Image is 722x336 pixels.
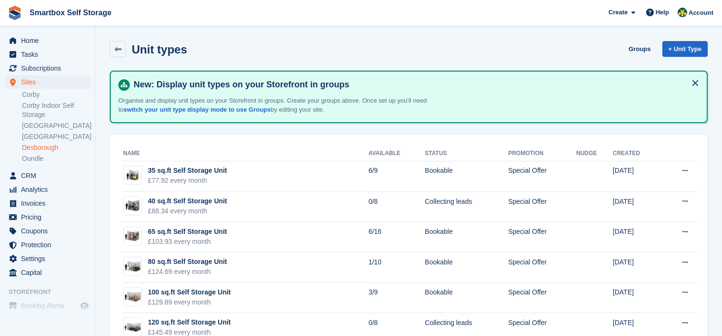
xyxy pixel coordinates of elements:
a: Oundle [22,154,90,163]
a: menu [5,169,90,182]
a: Groups [625,41,654,57]
img: 40-sqft-unit.jpg [124,199,142,213]
img: 125-sqft-unit.jpg [124,320,142,334]
img: 64-sqft-unit.jpg [124,229,142,243]
div: £103.93 every month [148,237,227,247]
td: Special Offer [508,283,576,313]
a: menu [5,252,90,265]
span: Home [21,34,78,47]
span: Create [608,8,628,17]
th: Promotion [508,146,576,161]
th: Created [613,146,661,161]
td: [DATE] [613,283,661,313]
span: Protection [21,238,78,252]
a: [GEOGRAPHIC_DATA] [22,121,90,130]
td: Special Offer [508,222,576,252]
td: 3/9 [368,283,425,313]
span: Capital [21,266,78,279]
h2: Unit types [132,43,187,56]
a: menu [5,62,90,75]
div: 100 sq.ft Self Storage Unit [148,287,230,297]
div: 120 sq.ft Self Storage Unit [148,317,230,327]
span: Invoices [21,197,78,210]
a: Desborough [22,143,90,152]
a: + Unit Type [662,41,708,57]
a: [GEOGRAPHIC_DATA] [22,132,90,141]
a: Preview store [79,300,90,312]
div: 35 sq.ft Self Storage Unit [148,166,227,176]
td: Bookable [425,252,508,283]
td: Bookable [425,222,508,252]
img: 75-sqft-unit.jpg [124,260,142,273]
a: menu [5,224,90,238]
span: Pricing [21,210,78,224]
td: 6/16 [368,222,425,252]
td: [DATE] [613,161,661,191]
div: £129.89 every month [148,297,230,307]
a: menu [5,210,90,224]
a: menu [5,75,90,89]
td: Special Offer [508,252,576,283]
img: stora-icon-8386f47178a22dfd0bd8f6a31ec36ba5ce8667c1dd55bd0f319d3a0aa187defe.svg [8,6,22,20]
img: 35-sqft-unit%20(1).jpg [124,168,142,182]
th: Name [121,146,368,161]
img: Faye Hammond [678,8,687,17]
th: Status [425,146,508,161]
a: menu [5,197,90,210]
span: Sites [21,75,78,89]
span: Help [656,8,669,17]
div: £77.92 every month [148,176,227,186]
a: menu [5,183,90,196]
td: Collecting leads [425,191,508,222]
th: Available [368,146,425,161]
td: Bookable [425,283,508,313]
a: Corby [22,90,90,99]
p: Organise and display unit types on your Storefront in groups. Create your groups above. Once set ... [118,96,452,115]
a: menu [5,266,90,279]
span: Subscriptions [21,62,78,75]
div: £124.69 every month [148,267,227,277]
span: Account [689,8,713,18]
td: [DATE] [613,222,661,252]
a: menu [5,48,90,61]
td: [DATE] [613,252,661,283]
td: [DATE] [613,191,661,222]
div: 80 sq.ft Self Storage Unit [148,257,227,267]
td: Bookable [425,161,508,191]
a: menu [5,34,90,47]
div: 65 sq.ft Self Storage Unit [148,227,227,237]
td: 6/9 [368,161,425,191]
a: menu [5,299,90,313]
span: Analytics [21,183,78,196]
a: menu [5,238,90,252]
div: £88.34 every month [148,206,227,216]
td: 1/10 [368,252,425,283]
div: 40 sq.ft Self Storage Unit [148,196,227,206]
span: CRM [21,169,78,182]
a: Smartbox Self Storage [26,5,115,21]
span: Coupons [21,224,78,238]
span: Settings [21,252,78,265]
span: Tasks [21,48,78,61]
th: Nudge [576,146,613,161]
td: 0/8 [368,191,425,222]
td: Special Offer [508,161,576,191]
h4: New: Display unit types on your Storefront in groups [130,79,699,90]
a: switch your unit type display mode to use Groups [124,106,271,113]
a: Corby Indoor Self Storage [22,101,90,119]
td: Special Offer [508,191,576,222]
img: 100-sqft-unit%20(1).jpg [124,290,142,304]
span: Storefront [9,287,95,297]
span: Booking Portal [21,299,78,313]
